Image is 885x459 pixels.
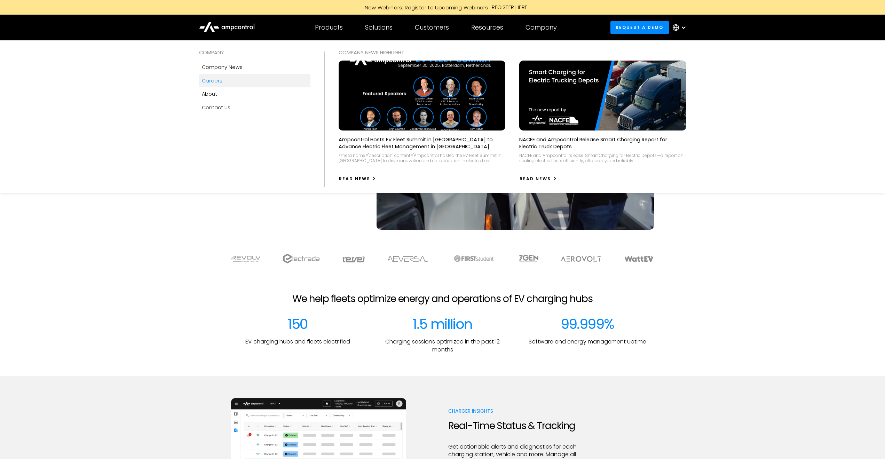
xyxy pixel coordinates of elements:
div: COMPANY NEWS Highlight [339,49,686,56]
a: Company news [199,61,310,74]
a: Request a demo [610,21,669,34]
div: 150 [287,316,308,332]
img: WattEV logo [624,256,654,262]
div: Careers [202,77,222,85]
div: Resources [471,24,503,31]
h2: Real-Time Status & Tracking [448,420,582,432]
img: Aerovolt Logo [561,256,602,262]
p: EV charging hubs and fleets electrified [245,338,350,346]
div: About [202,90,217,98]
div: Company [526,24,557,31]
div: Contact Us [202,104,230,111]
div: Read News [339,176,370,182]
a: About [199,87,310,101]
div: Customers [415,24,449,31]
a: New Webinars: Register to Upcoming WebinarsREGISTER HERE [286,3,599,11]
p: Charger Insights [448,407,582,414]
a: Read News [339,173,377,184]
div: NACFE and Ampcontrol release 'Smart Charging for Electric Depots'—a report on scaling electric fl... [519,153,686,164]
p: Ampcontrol Hosts EV Fleet Summit in [GEOGRAPHIC_DATA] to Advance Electric Fleet Management in [GE... [339,136,506,150]
div: Solutions [365,24,393,31]
a: Careers [199,74,310,87]
p: NACFE and Ampcontrol Release Smart Charging Report for Electric Truck Depots [519,136,686,150]
a: Read News [519,173,557,184]
div: COMPANY [199,49,310,56]
div: Company news [202,63,243,71]
div: 99.999% [561,316,614,332]
div: 1.5 million [412,316,472,332]
p: Charging sessions optimized in the past 12 months [376,338,509,354]
div: REGISTER HERE [492,3,528,11]
div: Products [315,24,343,31]
div: Read News [520,176,551,182]
p: Software and energy management uptime [529,338,646,346]
div: New Webinars: Register to Upcoming Webinars [358,4,492,11]
img: electrada logo [283,254,319,263]
h2: We help fleets optimize energy and operations of EV charging hubs [292,293,592,305]
a: Contact Us [199,101,310,114]
div: <meta name="description" content="Ampcontrol hosted the EV Fleet Summit in [GEOGRAPHIC_DATA] to d... [339,153,506,164]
